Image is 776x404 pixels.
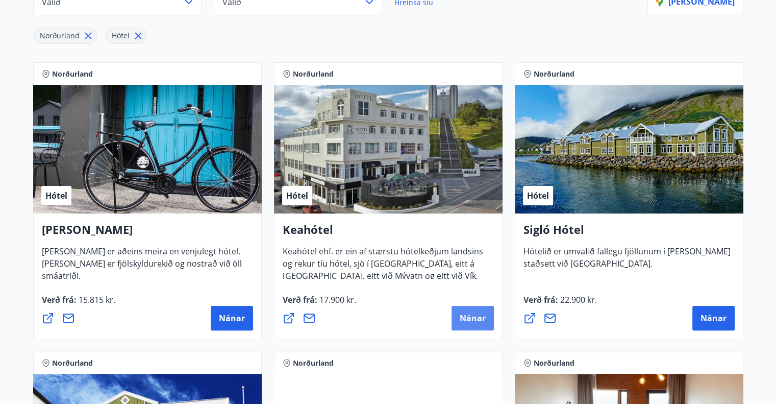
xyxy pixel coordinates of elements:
[293,358,334,368] span: Norðurland
[460,313,486,324] span: Nánar
[33,28,97,44] div: Norðurland
[52,358,93,368] span: Norðurland
[534,69,574,79] span: Norðurland
[283,222,494,245] h4: Keahótel
[40,31,80,40] span: Norðurland
[452,306,494,330] button: Nánar
[52,69,93,79] span: Norðurland
[534,358,574,368] span: Norðurland
[692,306,735,330] button: Nánar
[523,246,731,277] span: Hótelið er umvafið fallegu fjöllunum í [PERSON_NAME] staðsett við [GEOGRAPHIC_DATA].
[558,294,597,305] span: 22.900 kr.
[112,31,130,40] span: Hótel
[42,294,115,314] span: Verð frá :
[211,306,253,330] button: Nánar
[45,190,67,201] span: Hótel
[219,313,245,324] span: Nánar
[105,28,147,44] div: Hótel
[523,294,597,314] span: Verð frá :
[283,246,483,314] span: Keahótel ehf. er ein af stærstu hótelkeðjum landsins og rekur tíu hótel, sjö í [GEOGRAPHIC_DATA],...
[523,222,735,245] h4: Sigló Hótel
[286,190,308,201] span: Hótel
[293,69,334,79] span: Norðurland
[527,190,549,201] span: Hótel
[283,294,356,314] span: Verð frá :
[317,294,356,305] span: 17.900 kr.
[77,294,115,305] span: 15.815 kr.
[42,246,242,290] span: [PERSON_NAME] er aðeins meira en venjulegt hótel. [PERSON_NAME] er fjölskyldurekið og nostrað við...
[700,313,727,324] span: Nánar
[42,222,253,245] h4: [PERSON_NAME]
